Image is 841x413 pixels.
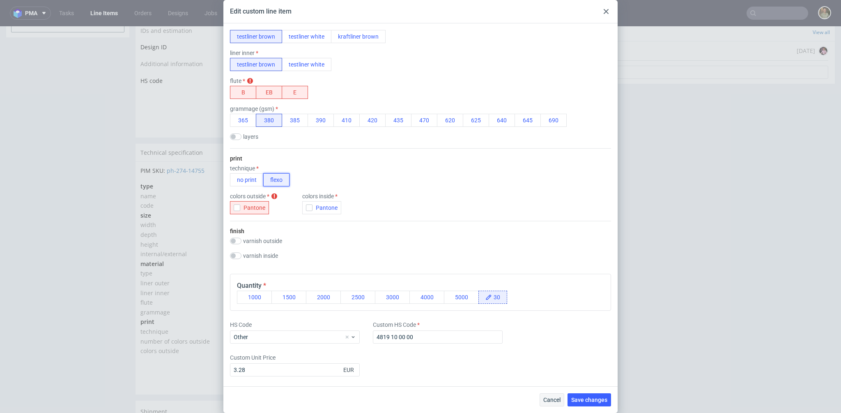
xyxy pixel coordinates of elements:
label: finish [230,228,244,234]
a: Download PDF [375,335,424,353]
span: corrugated [309,166,339,174]
button: EB [256,86,282,99]
label: Custom Unit Price [230,353,360,362]
td: number of colors outside [140,310,307,320]
button: Manage shipments [418,379,473,391]
button: Send to VMA [424,338,468,349]
input: Enter custom HS Code [373,330,503,344]
td: print [140,291,307,301]
span: 450 mm [309,195,329,202]
span: EUR [342,364,358,376]
span: Other [234,333,344,341]
button: 1500 [271,291,306,304]
span: 380 gsm [309,282,330,290]
td: HS code [140,48,281,61]
button: Cancel [540,393,564,406]
button: testliner brown [230,58,282,71]
span: 250 mm [309,214,329,222]
label: HS Code [230,321,360,329]
td: type [140,242,307,252]
div: Technical specification [136,117,478,135]
div: [DATE] [797,20,828,30]
span: testliner brown [309,253,351,261]
td: technique [140,301,307,310]
span: 350 mm [309,204,329,212]
button: no print [230,173,264,186]
button: 640 [489,114,515,127]
td: grammage [140,281,307,291]
a: ph-274-14755 [167,140,205,148]
div: issue [512,15,531,34]
a: View all [813,2,830,9]
div: PIM SKU: [140,140,473,149]
button: 420 [359,114,386,127]
span: Tasks [497,2,512,10]
span: Pantone [313,204,338,211]
button: Save changes [568,393,611,406]
button: Send Production Dates Email [396,89,473,100]
span: 30 [492,291,507,303]
input: Type to create new task [499,39,828,53]
button: Pantone [302,201,341,214]
td: internal/external [140,223,307,233]
span: corrugated [309,243,339,251]
label: varnish outside [243,238,282,244]
td: size [140,184,307,194]
button: 625 [463,114,489,127]
button: 5000 [444,291,479,304]
button: Save [429,72,473,84]
img: Aleks Ziemkowski [819,21,827,29]
td: code [140,174,307,184]
button: Pantone [230,201,269,214]
button: 645 [515,114,541,127]
div: To Do [512,17,530,24]
td: material [140,233,307,243]
span: Save changes [571,397,607,403]
button: 385 [282,114,308,127]
label: layers [243,133,258,140]
span: flexo [309,301,322,309]
div: Edit custom line item [230,7,292,16]
button: flexo [263,173,290,186]
button: 2500 [340,291,375,304]
td: liner outer [140,252,307,262]
button: kraftliner brown [331,30,386,43]
td: liner inner [140,262,307,272]
button: 365 [230,114,256,127]
button: testliner white [282,30,331,43]
button: 4000 [409,291,444,304]
span: E [309,272,312,280]
span: shipping box fefco 201 [309,175,371,183]
button: 470 [411,114,437,127]
button: testliner white [282,58,331,71]
td: type [140,155,307,165]
td: colors outside [140,320,307,330]
label: print [230,155,242,162]
label: Quantity [237,282,266,289]
span: testliner brown [309,263,351,271]
label: grammage (gsm) [230,106,278,112]
button: 435 [385,114,411,127]
span: pantone [309,321,332,328]
span: external [309,224,331,232]
span: 1 [309,311,312,319]
div: Shipment [136,374,478,396]
button: 620 [437,114,463,127]
button: E [282,86,308,99]
button: 1000 [237,291,272,304]
button: 3000 [375,291,410,304]
button: 390 [308,114,334,127]
button: 2000 [306,291,341,304]
label: colors inside [302,193,338,200]
a: Edit specification [426,122,473,131]
td: width [140,194,307,204]
td: name [140,165,307,175]
label: technique [230,165,259,172]
button: testliner brown [230,30,282,43]
label: liner inner [230,50,258,56]
label: flute [230,78,245,84]
button: 410 [333,114,360,127]
label: colors outside [230,193,269,200]
button: 380 [256,114,282,127]
td: Design ID [140,14,281,33]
